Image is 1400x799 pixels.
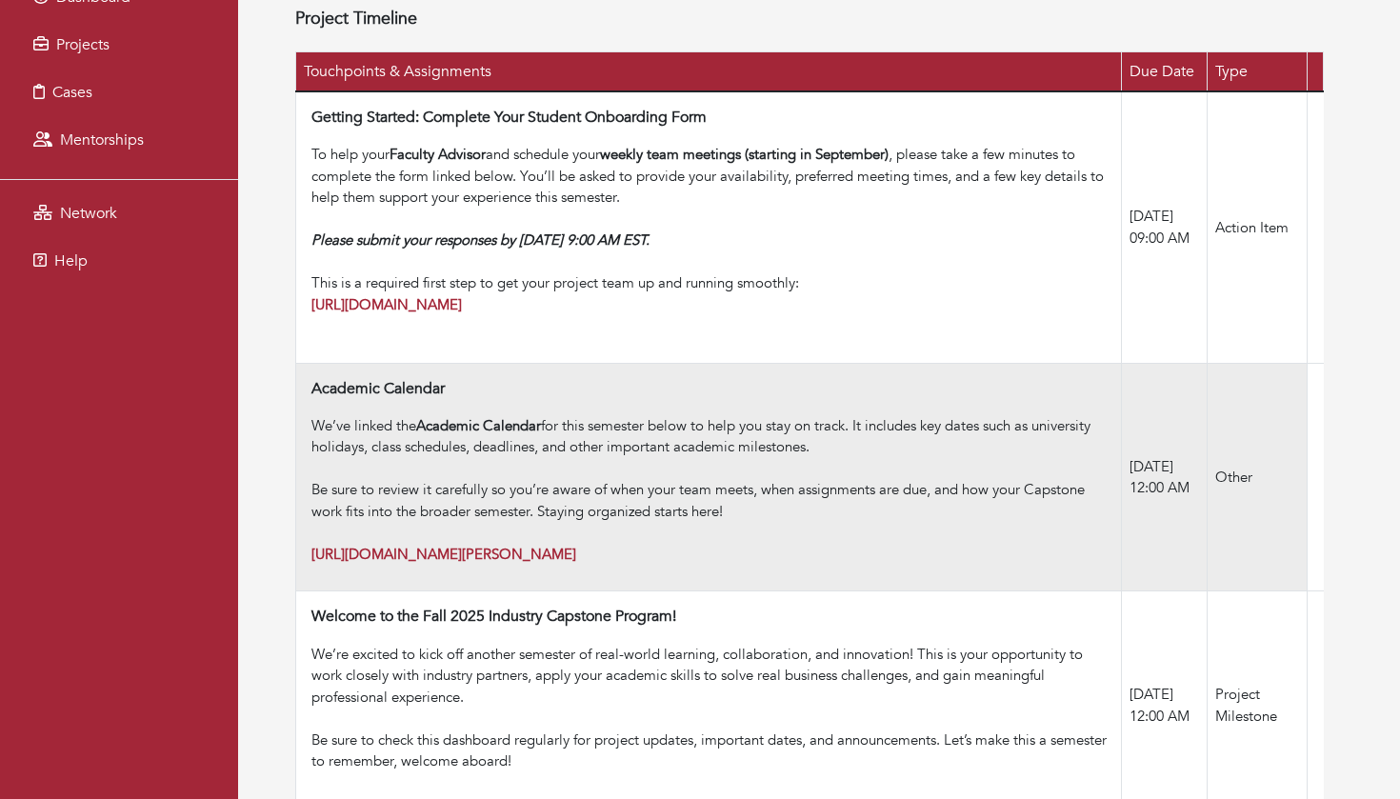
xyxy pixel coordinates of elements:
h4: Getting Started: Complete Your Student Onboarding Form [311,109,707,127]
strong: Faculty Advisor [390,145,486,164]
span: Cases [52,82,92,103]
h4: Academic Calendar [311,380,445,398]
span: Network [60,203,117,224]
a: Cases [5,73,233,111]
div: Be sure to check this dashboard regularly for project updates, important dates, and announcements... [311,729,1113,794]
th: Type [1207,52,1307,92]
a: [URL][DOMAIN_NAME][PERSON_NAME] [311,545,576,564]
td: Other [1207,363,1307,591]
td: [DATE] 12:00 AM [1122,363,1207,591]
strong: Academic Calendar [416,416,541,435]
div: To help your and schedule your , please take a few minutes to complete the form linked below. You... [311,144,1113,337]
h4: Welcome to the Fall 2025 Industry Capstone Program! [311,608,676,626]
a: Network [5,194,233,232]
a: [URL][DOMAIN_NAME] [311,295,462,314]
em: Please submit your responses by [DATE] 9:00 AM EST. [311,230,650,250]
h4: Project Timeline [295,9,417,30]
div: We’re excited to kick off another semester of real-world learning, collaboration, and innovation!... [311,644,1113,729]
div: Be sure to review it carefully so you’re aware of when your team meets, when assignments are due,... [311,479,1113,565]
td: [DATE] 09:00 AM [1122,91,1207,363]
a: Mentorships [5,121,233,159]
td: Action Item [1207,91,1307,363]
strong: weekly team meetings (starting in September) [600,145,889,164]
div: We’ve linked the for this semester below to help you stay on track. It includes key dates such as... [311,415,1113,480]
a: Help [5,242,233,280]
th: Touchpoints & Assignments [296,52,1122,92]
th: Due Date [1122,52,1207,92]
a: Projects [5,26,233,64]
span: Projects [56,34,110,55]
span: Mentorships [60,130,144,150]
span: Help [54,250,88,271]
